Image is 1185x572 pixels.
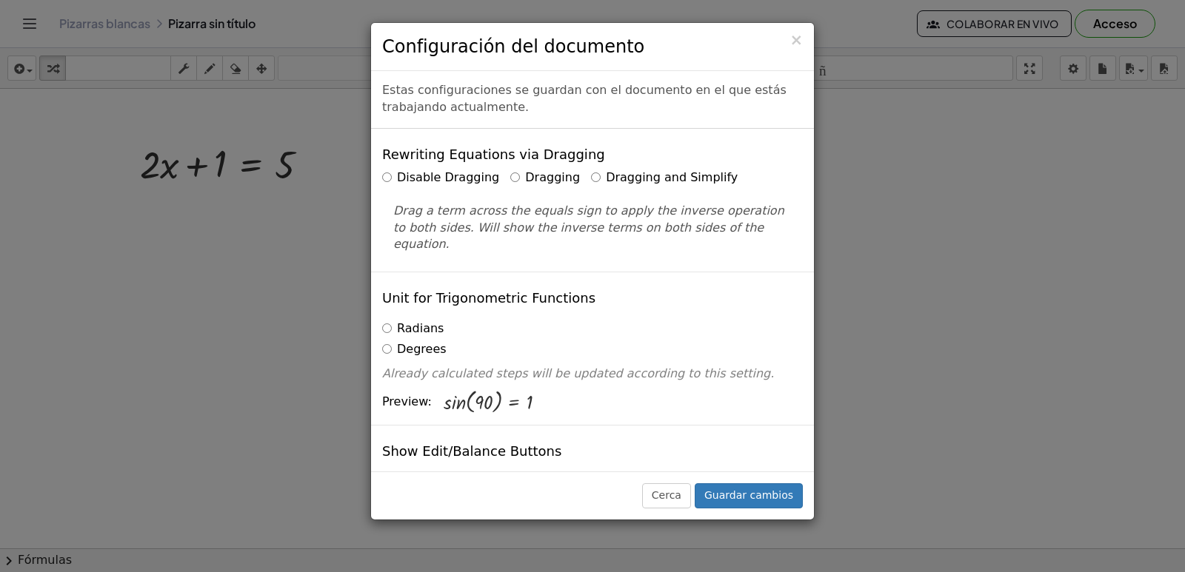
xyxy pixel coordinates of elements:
[382,394,432,411] span: Preview:
[382,444,561,459] h4: Show Edit/Balance Buttons
[591,172,601,182] input: Dragging and Simplify
[695,483,803,508] button: Guardar cambios
[382,323,392,333] input: Radians
[510,169,580,186] label: Dragging
[652,489,681,501] font: Cerca
[382,341,447,358] label: Degrees
[382,366,803,383] p: Already calculated steps will be updated according to this setting.
[382,344,392,354] input: Degrees
[704,489,793,501] font: Guardar cambios
[393,203,792,254] p: Drag a term across the equals sign to apply the inverse operation to both sides. Will show the in...
[382,147,605,162] h4: Rewriting Equations via Dragging
[382,320,444,337] label: Radians
[382,291,595,306] h4: Unit for Trigonometric Functions
[382,83,787,114] font: Estas configuraciones se guardan con el documento en el que estás trabajando actualmente.
[591,169,738,186] label: Dragging and Simplify
[790,31,803,49] font: ×
[382,169,499,186] label: Disable Dragging
[382,471,556,488] label: Show Edit/Balance Buttons
[382,172,392,182] input: Disable Dragging
[790,33,803,48] button: Cerca
[642,483,691,508] button: Cerca
[510,172,520,182] input: Dragging
[382,36,644,57] font: Configuración del documento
